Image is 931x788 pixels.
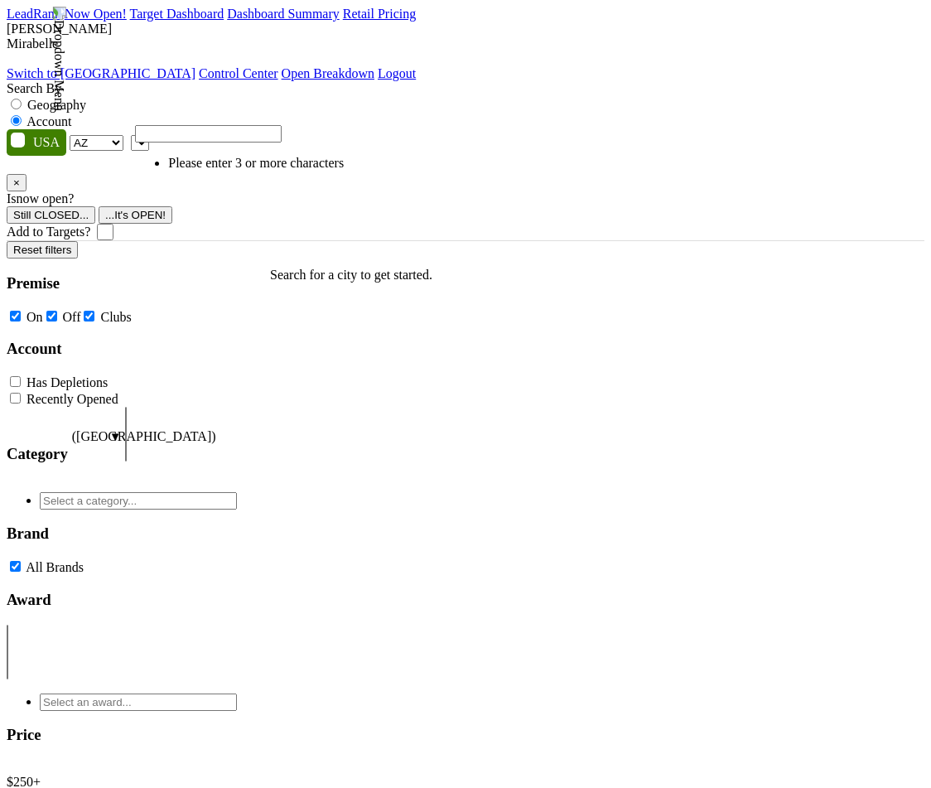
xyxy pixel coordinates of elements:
label: Geography [27,98,86,112]
div: Is now open? [7,191,924,206]
span: Mirabelle [7,36,58,51]
label: Recently Opened [27,392,118,406]
a: Now Open! [65,7,127,21]
div: [PERSON_NAME] [7,22,924,36]
a: Target Dashboard [130,7,224,21]
a: Dashboard Summary [227,7,340,21]
h3: Price [7,726,237,744]
img: Dropdown Menu [51,7,66,111]
label: Add to Targets? [7,225,90,239]
button: Reset filters [7,241,78,259]
a: Retail Pricing [343,7,416,21]
label: On [27,310,43,324]
h3: Category [7,445,68,463]
a: Switch to [GEOGRAPHIC_DATA] [7,66,195,80]
input: Select an award... [40,694,237,711]
a: Control Center [199,66,278,80]
li: Please enter 3 or more characters [168,156,344,171]
h3: Account [7,340,237,358]
span: ([GEOGRAPHIC_DATA]) [72,429,105,478]
a: LeadRank [7,7,61,21]
span: Search By [7,81,61,95]
label: Account [27,114,71,128]
div: Dropdown Menu [7,66,416,81]
span: ▼ [109,430,122,443]
h3: Brand [7,525,237,543]
h3: Premise [7,274,237,292]
a: Logout [378,66,416,80]
button: ...It's OPEN! [99,206,172,224]
button: Still CLOSED... [7,206,95,224]
label: Has Depletions [27,375,108,389]
label: All Brands [26,560,84,574]
p: Search for a city to get started. [270,268,432,283]
button: Close [7,174,27,191]
label: Clubs [100,310,131,324]
label: Off [63,310,81,324]
input: Select a category... [40,492,237,510]
a: Open Breakdown [282,66,374,80]
span: × [13,176,20,189]
h3: Award [7,591,237,609]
